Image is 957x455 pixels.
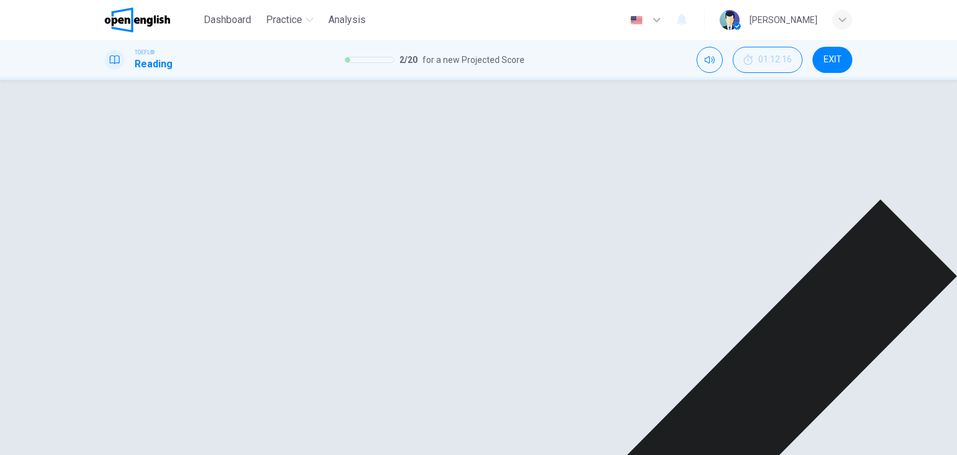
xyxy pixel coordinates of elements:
[328,12,366,27] span: Analysis
[422,52,525,67] span: for a new Projected Score
[812,47,852,73] button: EXIT
[399,52,417,67] span: 2 / 20
[733,47,802,73] div: Hide
[323,9,371,31] button: Analysis
[266,12,302,27] span: Practice
[733,47,802,73] button: 01:12:16
[261,9,318,31] button: Practice
[697,47,723,73] div: Mute
[824,55,842,65] span: EXIT
[135,57,173,72] h1: Reading
[105,7,170,32] img: OpenEnglish logo
[199,9,256,31] button: Dashboard
[105,7,199,32] a: OpenEnglish logo
[629,16,644,25] img: en
[720,10,740,30] img: Profile picture
[204,12,251,27] span: Dashboard
[750,12,817,27] div: [PERSON_NAME]
[758,55,792,65] span: 01:12:16
[135,48,155,57] span: TOEFL®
